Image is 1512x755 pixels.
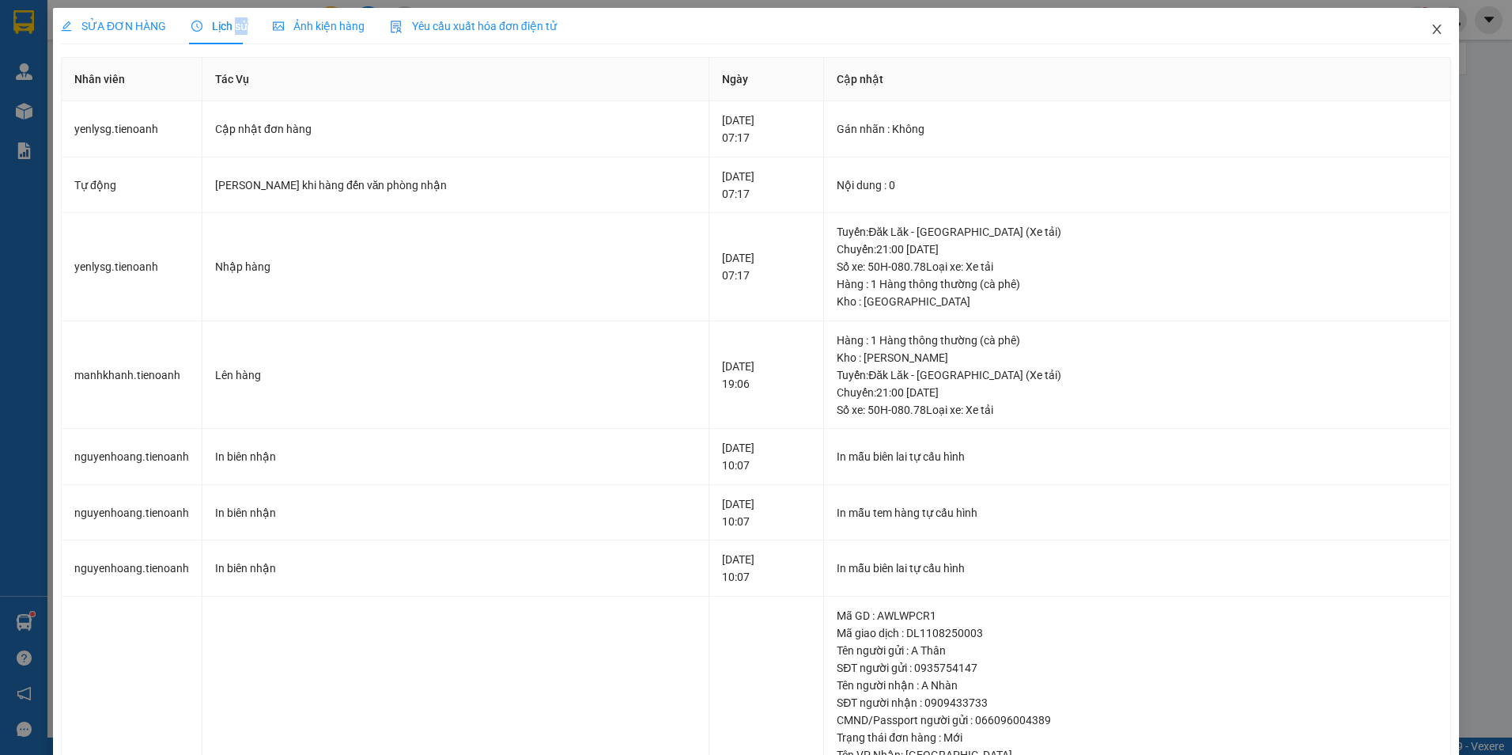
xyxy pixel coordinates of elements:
[390,20,557,32] span: Yêu cầu xuất hóa đơn điện tử
[837,729,1438,746] div: Trạng thái đơn hàng : Mới
[837,176,1438,194] div: Nội dung : 0
[202,58,709,101] th: Tác Vụ
[1431,23,1443,36] span: close
[837,448,1438,465] div: In mẫu biên lai tự cấu hình
[709,58,824,101] th: Ngày
[837,120,1438,138] div: Gán nhãn : Không
[61,20,166,32] span: SỬA ĐƠN HÀNG
[837,694,1438,711] div: SĐT người nhận : 0909433733
[62,485,202,541] td: nguyenhoang.tienoanh
[62,101,202,157] td: yenlysg.tienoanh
[722,358,811,393] div: [DATE] 19:06
[215,258,696,275] div: Nhập hàng
[1415,8,1459,52] button: Close
[215,120,696,138] div: Cập nhật đơn hàng
[390,21,403,33] img: icon
[215,176,696,194] div: [PERSON_NAME] khi hàng đến văn phòng nhận
[722,112,811,146] div: [DATE] 07:17
[62,157,202,214] td: Tự động
[722,168,811,203] div: [DATE] 07:17
[837,275,1438,293] div: Hàng : 1 Hàng thông thường (cà phê)
[215,560,696,577] div: In biên nhận
[62,541,202,597] td: nguyenhoang.tienoanh
[273,20,365,32] span: Ảnh kiện hàng
[62,429,202,485] td: nguyenhoang.tienoanh
[837,677,1438,694] div: Tên người nhận : A Nhàn
[837,223,1438,275] div: Tuyến : Đăk Lăk - [GEOGRAPHIC_DATA] (Xe tải) Chuyến: 21:00 [DATE] Số xe: 50H-080.78 Loại xe: Xe tải
[837,504,1438,522] div: In mẫu tem hàng tự cấu hình
[191,20,248,32] span: Lịch sử
[837,349,1438,366] div: Kho : [PERSON_NAME]
[837,332,1438,349] div: Hàng : 1 Hàng thông thường (cà phê)
[837,607,1438,624] div: Mã GD : AWLWPCR1
[215,448,696,465] div: In biên nhận
[722,249,811,284] div: [DATE] 07:17
[837,711,1438,729] div: CMND/Passport người gửi : 066096004389
[61,21,72,32] span: edit
[837,560,1438,577] div: In mẫu biên lai tự cấu hình
[837,293,1438,310] div: Kho : [GEOGRAPHIC_DATA]
[62,213,202,321] td: yenlysg.tienoanh
[62,58,202,101] th: Nhân viên
[722,495,811,530] div: [DATE] 10:07
[215,504,696,522] div: In biên nhận
[824,58,1451,101] th: Cập nhật
[722,551,811,586] div: [DATE] 10:07
[837,642,1438,659] div: Tên người gửi : A Thân
[837,366,1438,419] div: Tuyến : Đăk Lăk - [GEOGRAPHIC_DATA] (Xe tải) Chuyến: 21:00 [DATE] Số xe: 50H-080.78 Loại xe: Xe tải
[62,321,202,430] td: manhkhanh.tienoanh
[273,21,284,32] span: picture
[191,21,202,32] span: clock-circle
[722,439,811,474] div: [DATE] 10:07
[837,624,1438,642] div: Mã giao dịch : DL1108250003
[215,366,696,384] div: Lên hàng
[837,659,1438,677] div: SĐT người gửi : 0935754147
